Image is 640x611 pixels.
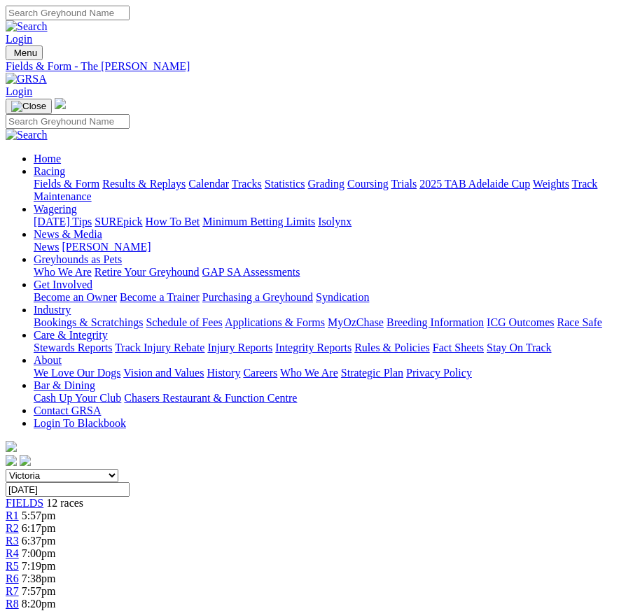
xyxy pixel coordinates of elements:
a: Chasers Restaurant & Function Centre [124,392,297,404]
a: Home [34,153,61,164]
a: [DATE] Tips [34,216,92,227]
img: logo-grsa-white.png [6,441,17,452]
a: Tracks [232,178,262,190]
a: Retire Your Greyhound [95,266,200,278]
a: Integrity Reports [275,342,352,353]
a: Become a Trainer [120,291,200,303]
span: Menu [14,48,37,58]
a: Calendar [188,178,229,190]
a: Cash Up Your Club [34,392,121,404]
a: Weights [533,178,569,190]
a: Login [6,85,32,97]
a: Applications & Forms [225,316,325,328]
a: R1 [6,510,19,521]
a: Login To Blackbook [34,417,126,429]
a: History [207,367,240,379]
a: Industry [34,304,71,316]
input: Select date [6,482,130,497]
img: Search [6,20,48,33]
a: Purchasing a Greyhound [202,291,313,303]
a: Fields & Form - The [PERSON_NAME] [6,60,634,73]
a: Schedule of Fees [146,316,222,328]
a: 2025 TAB Adelaide Cup [419,178,530,190]
a: About [34,354,62,366]
a: Stay On Track [487,342,551,353]
a: R2 [6,522,19,534]
img: twitter.svg [20,455,31,466]
a: Who We Are [34,266,92,278]
a: Isolynx [318,216,352,227]
a: GAP SA Assessments [202,266,300,278]
a: R3 [6,535,19,547]
a: Race Safe [557,316,601,328]
a: Rules & Policies [354,342,430,353]
a: Injury Reports [207,342,272,353]
a: Care & Integrity [34,329,108,341]
a: Fact Sheets [433,342,484,353]
input: Search [6,114,130,129]
a: R8 [6,598,19,610]
a: R4 [6,547,19,559]
div: Get Involved [34,291,634,304]
a: Stewards Reports [34,342,112,353]
span: 5:57pm [22,510,56,521]
a: Privacy Policy [406,367,472,379]
button: Toggle navigation [6,99,52,114]
span: 7:38pm [22,573,56,584]
img: logo-grsa-white.png [55,98,66,109]
a: Bar & Dining [34,379,95,391]
img: Close [11,101,46,112]
a: Grading [308,178,345,190]
a: SUREpick [95,216,142,227]
a: MyOzChase [328,316,384,328]
div: Bar & Dining [34,392,634,405]
a: News & Media [34,228,102,240]
span: 6:17pm [22,522,56,534]
a: Careers [243,367,277,379]
a: R6 [6,573,19,584]
a: Fields & Form [34,178,99,190]
a: R5 [6,560,19,572]
a: Track Maintenance [34,178,597,202]
a: FIELDS [6,497,43,509]
a: Get Involved [34,279,92,290]
img: facebook.svg [6,455,17,466]
a: How To Bet [146,216,200,227]
a: Become an Owner [34,291,117,303]
span: 8:20pm [22,598,56,610]
div: Industry [34,316,634,329]
a: Results & Replays [102,178,186,190]
div: Wagering [34,216,634,228]
a: Coursing [347,178,389,190]
img: Search [6,129,48,141]
span: 7:57pm [22,585,56,597]
a: Vision and Values [123,367,204,379]
span: 7:19pm [22,560,56,572]
a: Statistics [265,178,305,190]
a: ICG Outcomes [487,316,554,328]
div: News & Media [34,241,634,253]
img: GRSA [6,73,47,85]
a: Breeding Information [387,316,484,328]
div: Racing [34,178,634,203]
a: [PERSON_NAME] [62,241,151,253]
a: Syndication [316,291,369,303]
a: Wagering [34,203,77,215]
button: Toggle navigation [6,45,43,60]
input: Search [6,6,130,20]
a: Minimum Betting Limits [202,216,315,227]
a: Track Injury Rebate [115,342,204,353]
span: 6:37pm [22,535,56,547]
div: About [34,367,634,379]
a: Contact GRSA [34,405,101,416]
a: Racing [34,165,65,177]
